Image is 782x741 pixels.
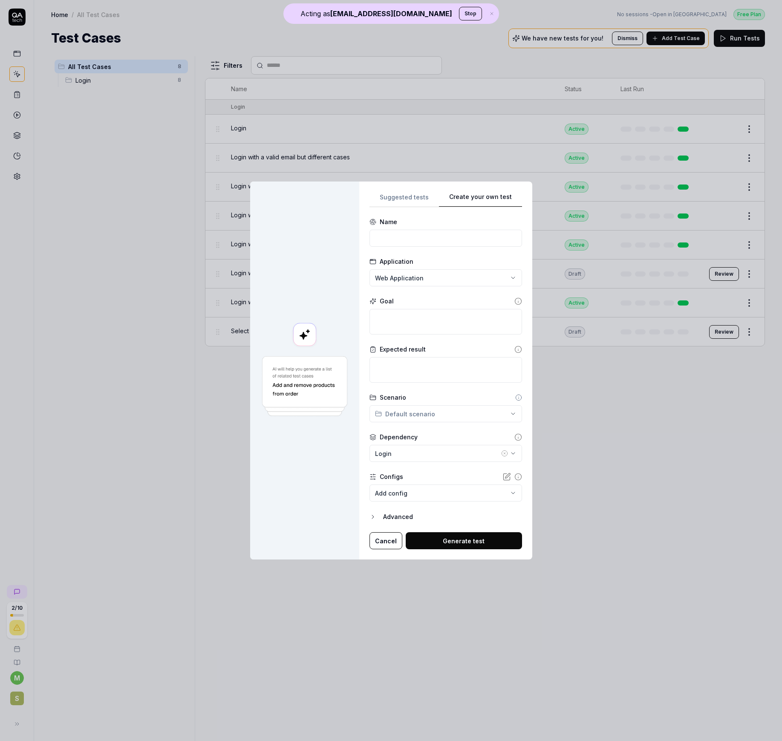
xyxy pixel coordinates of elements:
[375,409,435,418] div: Default scenario
[369,192,439,207] button: Suggested tests
[380,393,406,402] div: Scenario
[380,217,397,226] div: Name
[380,472,403,481] div: Configs
[375,274,424,283] span: Web Application
[459,7,482,20] button: Stop
[383,512,522,522] div: Advanced
[369,405,522,422] button: Default scenario
[260,355,349,418] img: Generate a test using AI
[380,345,426,354] div: Expected result
[369,532,402,549] button: Cancel
[380,257,413,266] div: Application
[369,445,522,462] button: Login
[380,297,394,306] div: Goal
[375,449,499,458] div: Login
[369,512,522,522] button: Advanced
[439,192,522,207] button: Create your own test
[406,532,522,549] button: Generate test
[369,269,522,286] button: Web Application
[380,432,418,441] div: Dependency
